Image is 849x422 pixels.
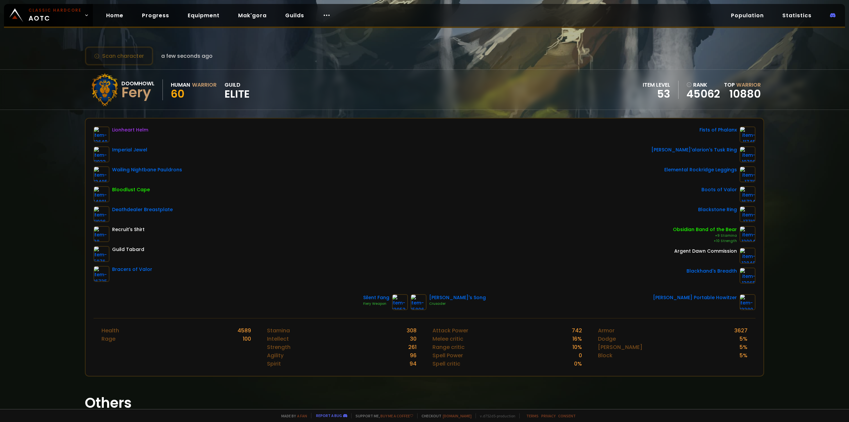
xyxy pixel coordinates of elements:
img: item-14801 [94,186,109,202]
div: Doomhowl [121,79,155,88]
img: item-13965 [740,268,755,284]
div: Crusader [429,301,486,306]
div: Wailing Nightbane Pauldrons [112,166,182,173]
span: Made by [277,413,307,418]
div: Spirit [267,360,281,368]
div: Blackstone Ring [698,206,737,213]
img: item-12640 [94,127,109,142]
div: Agility [267,351,284,360]
div: Block [598,351,613,360]
div: Intellect [267,335,289,343]
div: [PERSON_NAME]'alarion's Tusk Ring [651,146,737,153]
div: +9 Stamina [673,233,737,238]
a: 45062 [686,89,720,99]
div: [PERSON_NAME]'s Song [429,294,486,301]
img: item-13405 [94,166,109,182]
button: Scan character [85,46,153,65]
img: item-11745 [740,127,755,142]
a: Progress [137,9,174,22]
div: 53 [643,89,670,99]
span: a few seconds ago [161,52,213,60]
img: item-10798 [740,146,755,162]
small: Classic Hardcore [29,7,82,13]
div: Attack Power [432,326,468,335]
a: Report a bug [316,413,342,418]
a: [DOMAIN_NAME] [443,413,472,418]
a: Buy me a coffee [380,413,413,418]
div: 0 [579,351,582,360]
a: Privacy [541,413,555,418]
div: 30 [410,335,417,343]
div: Recruit's Shirt [112,226,145,233]
img: item-5976 [94,246,109,262]
div: Human [171,81,190,89]
div: Melee critic [432,335,463,343]
div: Blackhand's Breadth [686,268,737,275]
a: Terms [526,413,539,418]
a: 10880 [729,86,761,101]
div: Boots of Valor [701,186,737,193]
h1: Others [85,392,764,413]
span: Warrior [736,81,761,89]
a: Mak'gora [233,9,272,22]
img: item-16735 [94,266,109,282]
span: Checkout [417,413,472,418]
div: Armor [598,326,615,335]
div: Dodge [598,335,616,343]
div: 5 % [740,343,748,351]
img: item-11933 [94,146,109,162]
img: item-11926 [94,206,109,222]
img: item-17711 [740,166,755,182]
div: Stamina [267,326,290,335]
div: 5 % [740,335,748,343]
div: Guild Tabard [112,246,144,253]
span: Support me, [351,413,413,418]
div: 10 % [572,343,582,351]
div: [PERSON_NAME] Portable Howitzer [653,294,737,301]
span: Elite [225,89,250,99]
div: Warrior [192,81,217,89]
div: Spell critic [432,360,460,368]
div: Range critic [432,343,465,351]
img: item-12846 [740,248,755,264]
div: Bracers of Valor [112,266,152,273]
div: Bloodlust Cape [112,186,150,193]
img: item-38 [94,226,109,242]
div: guild [225,81,250,99]
span: AOTC [29,7,82,23]
div: 16 % [572,335,582,343]
div: Elemental Rockridge Leggings [664,166,737,173]
div: Spell Power [432,351,463,360]
div: Strength [267,343,291,351]
div: Obsidian Band of the Bear [673,226,737,233]
div: Deathdealer Breastplate [112,206,173,213]
img: item-17713 [740,206,755,222]
div: Silent Fang [363,294,389,301]
div: rank [686,81,720,89]
div: +10 Strength [673,238,737,244]
div: 0 % [574,360,582,368]
div: Fery [121,88,155,98]
div: 261 [408,343,417,351]
div: Top [724,81,761,89]
div: Imperial Jewel [112,146,147,153]
div: Lionheart Helm [112,127,148,133]
div: 100 [243,335,251,343]
div: Health [101,326,119,335]
a: a fan [297,413,307,418]
img: item-16734 [740,186,755,202]
img: item-13953 [392,294,408,310]
div: [PERSON_NAME] [598,343,642,351]
div: Fiery Weapon [363,301,389,306]
div: Fists of Phalanx [699,127,737,133]
div: 742 [572,326,582,335]
a: Population [726,9,769,22]
span: 60 [171,86,184,101]
div: 3627 [734,326,748,335]
div: 308 [407,326,417,335]
a: Statistics [777,9,817,22]
div: item level [643,81,670,89]
a: Classic HardcoreAOTC [4,4,93,27]
div: Argent Dawn Commission [674,248,737,255]
a: Guilds [280,9,309,22]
